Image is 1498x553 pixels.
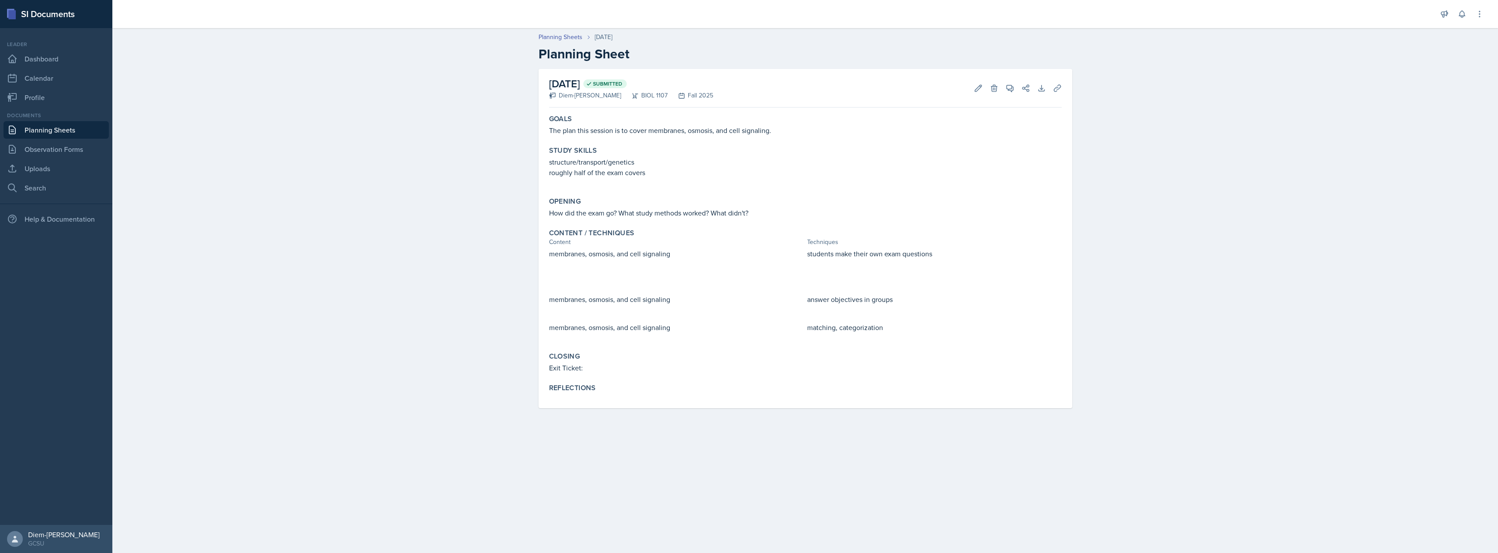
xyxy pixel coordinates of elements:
[807,237,1062,247] div: Techniques
[28,530,100,539] div: Diem-[PERSON_NAME]
[28,539,100,548] div: GCSU
[4,111,109,119] div: Documents
[549,146,597,155] label: Study Skills
[4,121,109,139] a: Planning Sheets
[549,115,572,123] label: Goals
[549,384,596,392] label: Reflections
[539,46,1072,62] h2: Planning Sheet
[4,140,109,158] a: Observation Forms
[549,229,635,237] label: Content / Techniques
[549,363,1062,373] p: Exit Ticket:
[807,248,1062,259] p: students make their own exam questions
[549,76,713,92] h2: [DATE]
[549,208,1062,218] p: How did the exam go? What study methods worked? What didn't?
[549,248,804,259] p: membranes, osmosis, and cell signaling
[549,125,1062,136] p: The plan this session is to cover membranes, osmosis, and cell signaling.
[4,50,109,68] a: Dashboard
[4,69,109,87] a: Calendar
[595,32,612,42] div: [DATE]
[4,160,109,177] a: Uploads
[549,352,580,361] label: Closing
[807,322,1062,333] p: matching, categorization
[4,179,109,197] a: Search
[549,294,804,305] p: membranes, osmosis, and cell signaling
[549,237,804,247] div: Content
[549,157,1062,167] p: structure/transport/genetics
[621,91,668,100] div: BIOL 1107
[549,91,621,100] div: Diem-[PERSON_NAME]
[539,32,582,42] a: Planning Sheets
[549,167,1062,178] p: roughly half of the exam covers
[549,322,804,333] p: membranes, osmosis, and cell signaling
[807,294,1062,305] p: answer objectives in groups
[4,40,109,48] div: Leader
[549,197,581,206] label: Opening
[4,89,109,106] a: Profile
[4,210,109,228] div: Help & Documentation
[593,80,622,87] span: Submitted
[668,91,713,100] div: Fall 2025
